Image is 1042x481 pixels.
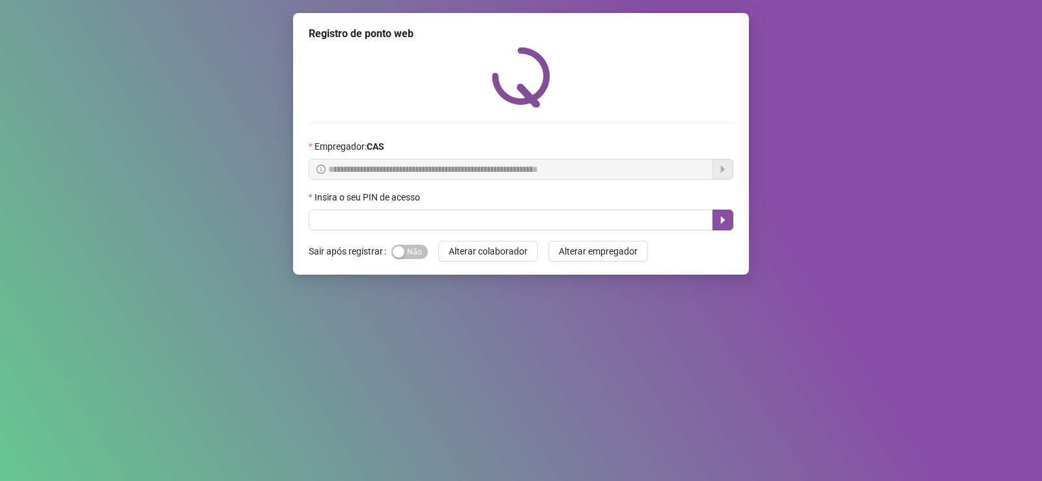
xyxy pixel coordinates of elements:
[367,141,384,152] strong: CAS
[559,244,638,258] span: Alterar empregador
[309,26,733,42] div: Registro de ponto web
[309,241,391,262] label: Sair após registrar
[449,244,528,258] span: Alterar colaborador
[718,215,728,225] span: caret-right
[548,241,648,262] button: Alterar empregador
[438,241,538,262] button: Alterar colaborador
[317,165,326,174] span: info-circle
[309,190,429,204] label: Insira o seu PIN de acesso
[492,47,550,107] img: QRPoint
[315,139,384,154] span: Empregador :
